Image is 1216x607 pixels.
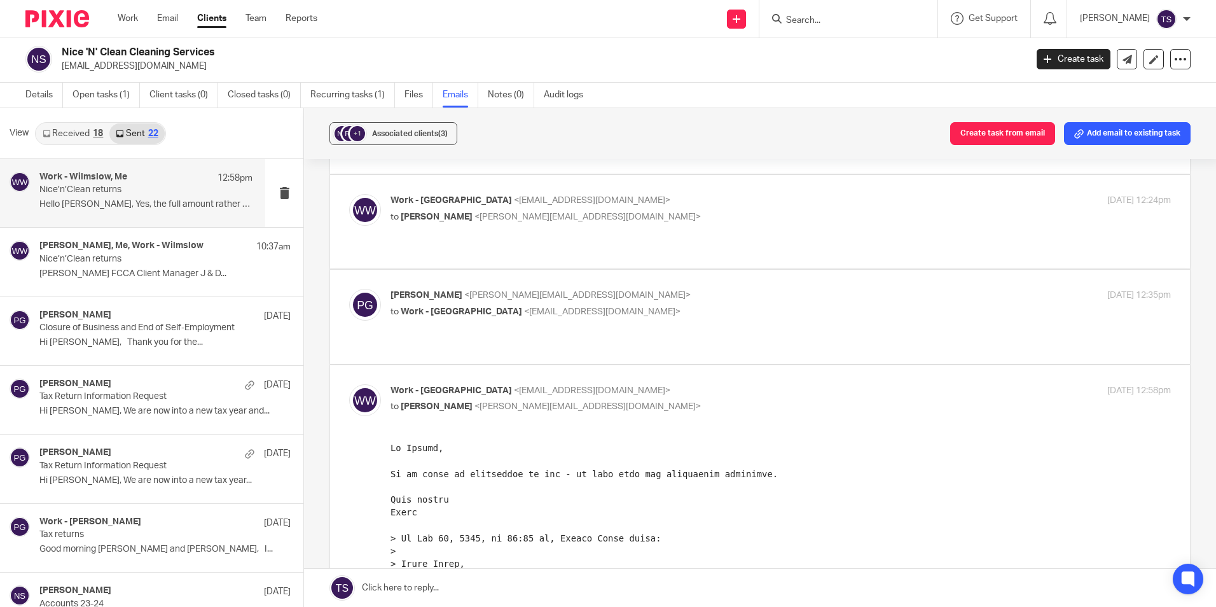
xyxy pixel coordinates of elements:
p: [DATE] 12:24pm [1107,194,1171,207]
p: Good morning [PERSON_NAME] and [PERSON_NAME], I... [39,544,291,555]
h4: Work - [PERSON_NAME] [39,517,141,527]
img: svg%3E [340,124,359,143]
img: svg%3E [25,46,52,73]
img: svg%3E [1156,9,1177,29]
span: [PERSON_NAME] [401,402,473,411]
span: <[EMAIL_ADDRESS][DOMAIN_NAME]> [524,307,681,316]
span: <[PERSON_NAME][EMAIL_ADDRESS][DOMAIN_NAME]> [474,402,701,411]
img: Pixie [25,10,89,27]
p: 12:58pm [218,172,252,185]
span: to [390,402,399,411]
a: Notes (0) [488,83,534,108]
p: [PERSON_NAME] [1080,12,1150,25]
img: svg%3E [349,194,381,226]
div: +1 [350,126,365,141]
div: 22 [148,129,158,138]
p: [DATE] [264,310,291,323]
p: Hello [PERSON_NAME], Yes, the full amount rather than... [39,199,252,210]
p: Hi [PERSON_NAME], Thank you for the... [39,337,291,348]
button: +1 Associated clients(3) [329,122,457,145]
button: Add email to existing task [1064,122,1191,145]
p: [DATE] [264,379,291,391]
span: to [390,307,399,316]
a: Files [404,83,433,108]
h4: [PERSON_NAME] [39,585,111,596]
input: Search [785,15,899,27]
span: <[PERSON_NAME][EMAIL_ADDRESS][DOMAIN_NAME]> [464,291,691,300]
img: svg%3E [10,517,30,537]
img: svg%3E [349,289,381,321]
a: Clients [197,12,226,25]
img: svg%3E [349,384,381,416]
a: Team [245,12,266,25]
a: Details [25,83,63,108]
span: Work - [GEOGRAPHIC_DATA] [390,386,512,395]
span: <[EMAIL_ADDRESS][DOMAIN_NAME]> [514,386,670,395]
p: Hi [PERSON_NAME], We are now into a new tax year... [39,475,291,486]
a: Open tasks (1) [73,83,140,108]
div: 18 [93,129,103,138]
span: Work - [GEOGRAPHIC_DATA] [390,196,512,205]
span: [PERSON_NAME] [401,213,473,221]
span: Get Support [969,14,1018,23]
span: View [10,127,29,140]
a: Reports [286,12,317,25]
p: [EMAIL_ADDRESS][DOMAIN_NAME] [62,60,1018,73]
span: [PERSON_NAME] [390,291,462,300]
p: [PERSON_NAME] FCCA Client Manager J & D... [39,269,291,279]
p: Nice’n’Clean returns [39,254,240,265]
img: svg%3E [10,585,30,606]
span: <[PERSON_NAME][EMAIL_ADDRESS][DOMAIN_NAME]> [474,213,701,221]
span: to [390,213,399,221]
img: svg%3E [10,310,30,330]
span: (3) [438,130,448,137]
img: svg%3E [333,124,352,143]
p: [DATE] [264,447,291,460]
h4: [PERSON_NAME], Me, Work - Wilmslow [39,241,204,251]
a: Received18 [36,123,109,144]
h4: [PERSON_NAME] [39,447,111,458]
p: Tax Return Information Request [39,461,240,471]
p: [DATE] [264,517,291,529]
a: Emails [443,83,478,108]
a: Audit logs [544,83,593,108]
p: Nice’n’Clean returns [39,185,210,195]
p: Closure of Business and End of Self-Employment [39,323,240,333]
img: svg%3E [10,241,30,261]
a: Recurring tasks (1) [310,83,395,108]
button: Create task from email [950,122,1055,145]
img: svg%3E [10,172,30,192]
p: [DATE] 12:35pm [1107,289,1171,302]
h4: [PERSON_NAME] [39,310,111,321]
h4: [PERSON_NAME] [39,379,111,389]
a: Client tasks (0) [149,83,218,108]
p: [DATE] [264,585,291,598]
a: Email [157,12,178,25]
img: svg%3E [10,379,30,399]
p: Hi [PERSON_NAME], We are now into a new tax year and... [39,406,291,417]
span: Work - [GEOGRAPHIC_DATA] [401,307,522,316]
h2: Nice 'N' Clean Cleaning Services [62,46,826,59]
p: 10:37am [256,241,291,253]
a: Closed tasks (0) [228,83,301,108]
p: Tax Return Information Request [39,391,240,402]
a: Sent22 [109,123,164,144]
img: svg%3E [10,447,30,468]
span: Associated clients [372,130,448,137]
a: Create task [1037,49,1110,69]
span: <[EMAIL_ADDRESS][DOMAIN_NAME]> [514,196,670,205]
p: Tax returns [39,529,240,540]
p: [DATE] 12:58pm [1107,384,1171,398]
a: Work [118,12,138,25]
h4: Work - Wilmslow, Me [39,172,127,183]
